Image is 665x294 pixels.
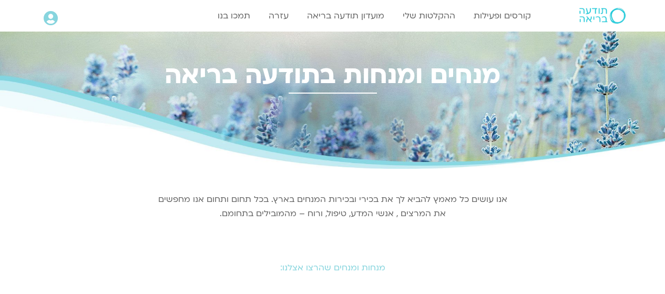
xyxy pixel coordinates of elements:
a: עזרה [263,6,294,26]
h2: מנחים ומנחות בתודעה בריאה [38,60,627,89]
a: מועדון תודעה בריאה [302,6,390,26]
img: תודעה בריאה [579,8,626,24]
a: קורסים ופעילות [468,6,536,26]
h2: מנחות ומנחים שהרצו אצלנו: [38,263,627,272]
p: אנו עושים כל מאמץ להביא לך את בכירי ובכירות המנחים בארץ. בכל תחום ותחום אנו מחפשים את המרצים , אנ... [157,192,509,221]
a: ההקלטות שלי [397,6,461,26]
a: תמכו בנו [212,6,255,26]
